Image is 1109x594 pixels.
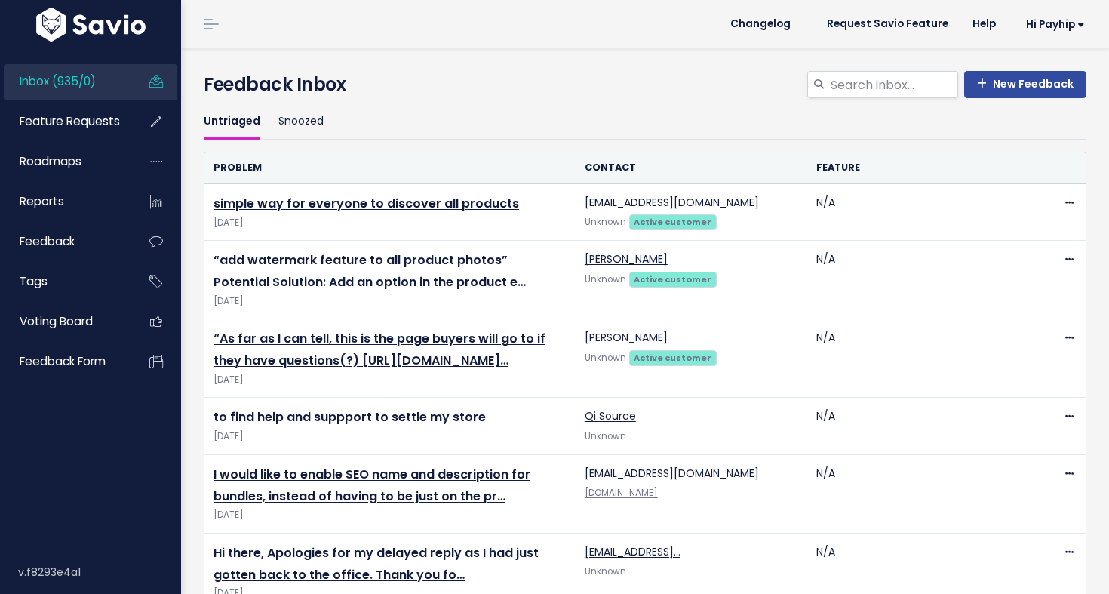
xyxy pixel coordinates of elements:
a: Roadmaps [4,144,125,179]
img: logo-white.9d6f32f41409.svg [32,8,149,42]
a: Active customer [629,271,717,286]
span: Feedback [20,233,75,249]
span: Voting Board [20,313,93,329]
input: Search inbox... [829,71,958,98]
strong: Active customer [634,352,711,364]
a: Inbox (935/0) [4,64,125,99]
a: Reports [4,184,125,219]
th: Problem [204,152,576,183]
a: Help [960,13,1008,35]
a: Snoozed [278,104,324,140]
strong: Active customer [634,273,711,285]
span: Unknown [585,216,626,228]
a: to find help and suppport to settle my store [214,408,486,426]
a: [EMAIL_ADDRESS][DOMAIN_NAME] [585,195,759,210]
a: “As far as I can tell, this is the page buyers will go to if they have questions(?) [URL][DOMAIN_... [214,330,545,369]
a: Hi there, Apologies for my delayed reply as I had just gotten back to the office. Thank you fo… [214,544,539,583]
a: [PERSON_NAME] [585,251,668,266]
span: [DATE] [214,372,567,388]
a: Voting Board [4,304,125,339]
span: Unknown [585,352,626,364]
a: [EMAIL_ADDRESS]… [585,544,680,559]
td: N/A [807,184,1039,241]
a: Active customer [629,214,717,229]
span: Feedback form [20,353,106,369]
td: N/A [807,398,1039,454]
td: N/A [807,241,1039,319]
td: N/A [807,319,1039,398]
span: Changelog [730,19,791,29]
a: Qi Source [585,408,636,423]
ul: Filter feature requests [204,104,1086,140]
strong: Active customer [634,216,711,228]
div: v.f8293e4a1 [18,552,181,592]
h4: Feedback Inbox [204,71,1086,98]
span: Hi Payhip [1026,19,1085,30]
td: N/A [807,454,1039,533]
th: Contact [576,152,807,183]
a: Active customer [629,349,717,365]
a: [PERSON_NAME] [585,330,668,345]
span: [DATE] [214,294,567,309]
a: I would like to enable SEO name and description for bundles, instead of having to be just on the pr… [214,466,530,505]
a: [EMAIL_ADDRESS][DOMAIN_NAME] [585,466,759,481]
a: Feedback form [4,344,125,379]
a: [DOMAIN_NAME] [585,487,658,499]
span: Reports [20,193,64,209]
a: Request Savio Feature [815,13,960,35]
span: Feature Requests [20,113,120,129]
span: [DATE] [214,215,567,231]
a: simple way for everyone to discover all products [214,195,519,212]
span: Roadmaps [20,153,81,169]
a: Untriaged [204,104,260,140]
span: Inbox (935/0) [20,73,96,89]
a: Feature Requests [4,104,125,139]
a: New Feedback [964,71,1086,98]
a: Hi Payhip [1008,13,1097,36]
a: Tags [4,264,125,299]
span: Unknown [585,430,626,442]
span: Unknown [585,565,626,577]
span: [DATE] [214,507,567,523]
a: “add watermark feature to all product photos” Potential Solution: Add an option in the product e… [214,251,526,291]
span: Tags [20,273,48,289]
th: Feature [807,152,1039,183]
span: Unknown [585,273,626,285]
span: [DATE] [214,429,567,445]
a: Feedback [4,224,125,259]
